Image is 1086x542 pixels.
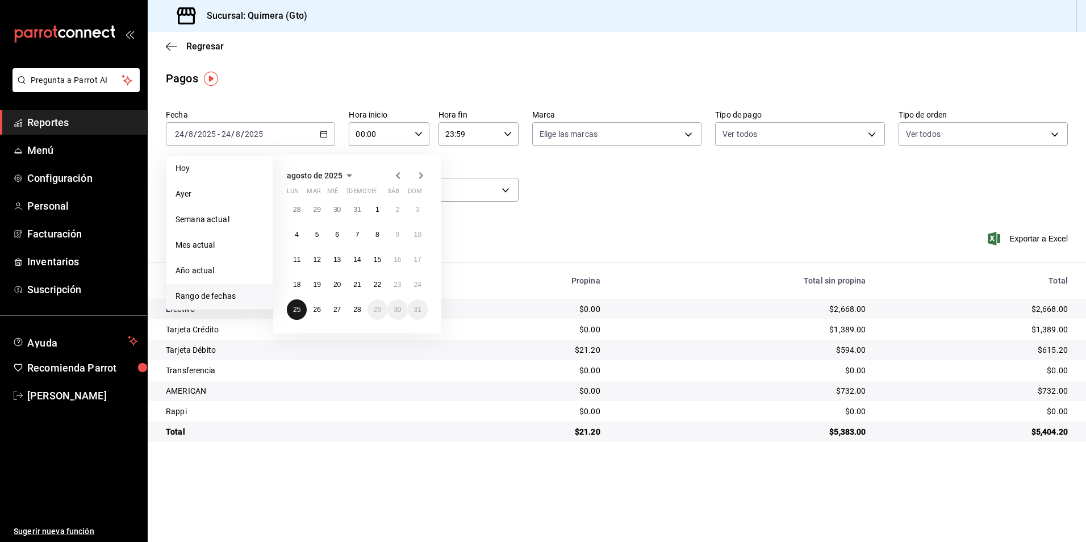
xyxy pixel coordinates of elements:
button: 14 de agosto de 2025 [347,249,367,270]
span: agosto de 2025 [287,171,342,180]
input: ---- [197,130,216,139]
span: Semana actual [176,214,264,226]
button: 23 de agosto de 2025 [387,274,407,295]
abbr: 18 de agosto de 2025 [293,281,300,289]
abbr: miércoles [327,187,338,199]
button: 4 de agosto de 2025 [287,224,307,245]
abbr: 28 de agosto de 2025 [353,306,361,314]
input: -- [235,130,241,139]
div: Tarjeta Crédito [166,324,444,335]
button: 2 de agosto de 2025 [387,199,407,220]
button: 30 de agosto de 2025 [387,299,407,320]
abbr: 1 de agosto de 2025 [375,206,379,214]
div: $594.00 [619,344,866,356]
div: $0.00 [462,324,600,335]
button: 18 de agosto de 2025 [287,274,307,295]
abbr: 29 de agosto de 2025 [374,306,381,314]
abbr: 28 de julio de 2025 [293,206,300,214]
button: Regresar [166,41,224,52]
button: 28 de agosto de 2025 [347,299,367,320]
button: 20 de agosto de 2025 [327,274,347,295]
button: open_drawer_menu [125,30,134,39]
abbr: 21 de agosto de 2025 [353,281,361,289]
span: / [231,130,235,139]
div: Total sin propina [619,276,866,285]
div: Total [884,276,1068,285]
button: 27 de agosto de 2025 [327,299,347,320]
span: Ayuda [27,334,123,348]
div: $1,389.00 [619,324,866,335]
abbr: 27 de agosto de 2025 [333,306,341,314]
button: 29 de julio de 2025 [307,199,327,220]
button: 21 de agosto de 2025 [347,274,367,295]
span: Facturación [27,226,138,241]
span: Sugerir nueva función [14,526,138,537]
abbr: domingo [408,187,422,199]
button: 7 de agosto de 2025 [347,224,367,245]
span: Ver todos [906,128,941,140]
abbr: 5 de agosto de 2025 [315,231,319,239]
div: Propina [462,276,600,285]
span: Pregunta a Parrot AI [31,74,122,86]
button: 26 de agosto de 2025 [307,299,327,320]
button: 12 de agosto de 2025 [307,249,327,270]
div: $615.20 [884,344,1068,356]
abbr: 15 de agosto de 2025 [374,256,381,264]
abbr: 24 de agosto de 2025 [414,281,421,289]
abbr: 17 de agosto de 2025 [414,256,421,264]
div: Pagos [166,70,198,87]
label: Hora fin [438,111,519,119]
button: 29 de agosto de 2025 [367,299,387,320]
span: Configuración [27,170,138,186]
abbr: martes [307,187,320,199]
div: Tarjeta Débito [166,344,444,356]
label: Fecha [166,111,335,119]
button: 24 de agosto de 2025 [408,274,428,295]
abbr: 11 de agosto de 2025 [293,256,300,264]
div: $0.00 [462,303,600,315]
abbr: 23 de agosto de 2025 [394,281,401,289]
abbr: 20 de agosto de 2025 [333,281,341,289]
abbr: 26 de agosto de 2025 [313,306,320,314]
button: 3 de agosto de 2025 [408,199,428,220]
abbr: 12 de agosto de 2025 [313,256,320,264]
abbr: 19 de agosto de 2025 [313,281,320,289]
div: $0.00 [462,406,600,417]
span: / [241,130,244,139]
span: Ver todos [722,128,757,140]
img: Tooltip marker [204,72,218,86]
button: 8 de agosto de 2025 [367,224,387,245]
button: Exportar a Excel [990,232,1068,245]
abbr: 10 de agosto de 2025 [414,231,421,239]
div: $21.20 [462,344,600,356]
div: $21.20 [462,426,600,437]
label: Hora inicio [349,111,429,119]
input: -- [221,130,231,139]
abbr: 25 de agosto de 2025 [293,306,300,314]
button: 31 de julio de 2025 [347,199,367,220]
div: $0.00 [462,365,600,376]
button: 13 de agosto de 2025 [327,249,347,270]
span: Año actual [176,265,264,277]
abbr: 22 de agosto de 2025 [374,281,381,289]
abbr: jueves [347,187,414,199]
button: 6 de agosto de 2025 [327,224,347,245]
abbr: 13 de agosto de 2025 [333,256,341,264]
span: Rango de fechas [176,290,264,302]
span: Suscripción [27,282,138,297]
abbr: 30 de julio de 2025 [333,206,341,214]
div: $0.00 [884,406,1068,417]
div: $5,383.00 [619,426,866,437]
label: Tipo de pago [715,111,884,119]
input: -- [188,130,194,139]
button: agosto de 2025 [287,169,356,182]
input: ---- [244,130,264,139]
abbr: viernes [367,187,377,199]
div: $0.00 [462,385,600,397]
button: 9 de agosto de 2025 [387,224,407,245]
div: Rappi [166,406,444,417]
span: - [218,130,220,139]
abbr: lunes [287,187,299,199]
abbr: 2 de agosto de 2025 [395,206,399,214]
